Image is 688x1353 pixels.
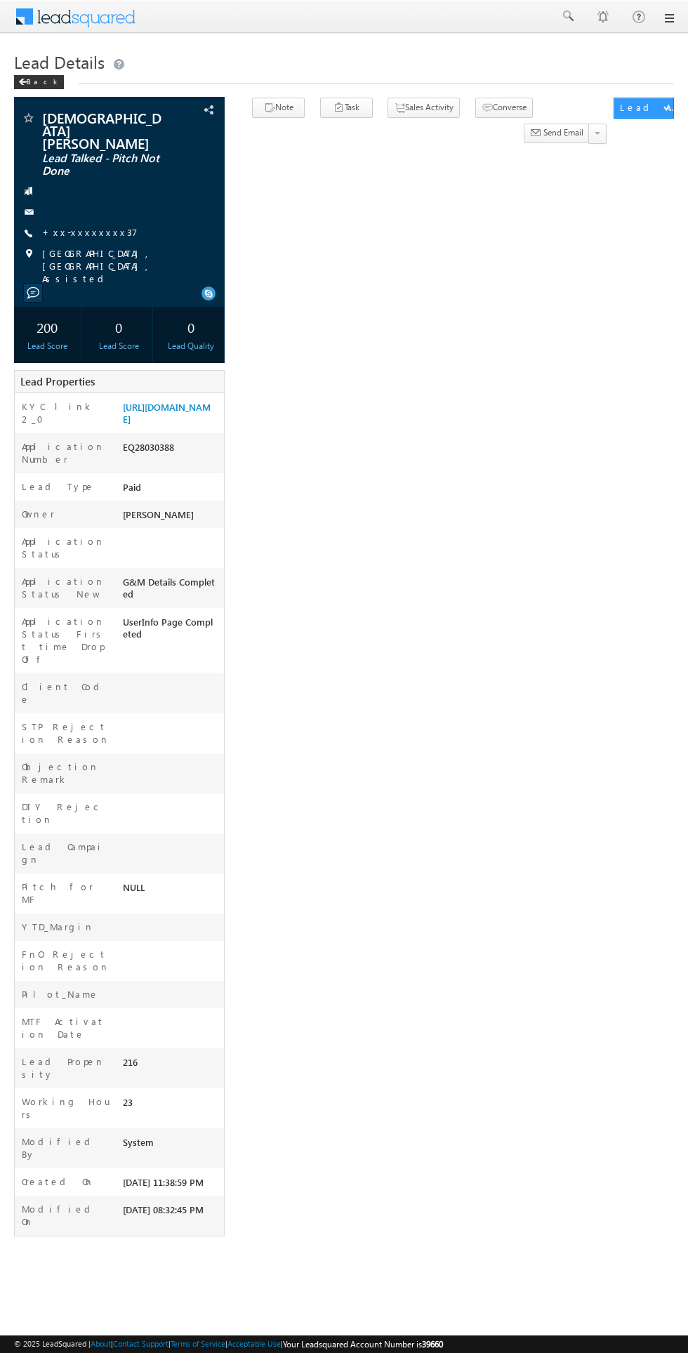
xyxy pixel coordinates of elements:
span: Lead Details [14,51,105,73]
label: Application Status New [22,575,110,600]
div: Lead Score [89,340,149,352]
div: 23 [119,1095,224,1115]
a: Terms of Service [171,1339,225,1348]
label: Lead Campaign [22,840,110,866]
div: 0 [161,314,220,340]
label: Pilot_Name [22,988,99,1001]
div: 200 [18,314,77,340]
span: Lead Talked - Pitch Not Done [42,152,170,177]
div: Back [14,75,64,89]
div: Lead Score [18,340,77,352]
a: About [91,1339,111,1348]
span: [DEMOGRAPHIC_DATA][PERSON_NAME] [42,111,170,149]
div: UserInfo Page Completed [119,615,224,647]
span: [PERSON_NAME] [123,508,194,520]
label: Modified On [22,1203,110,1228]
label: DIY Rejection [22,800,110,826]
label: FnO Rejection Reason [22,948,110,973]
div: NULL [119,880,224,900]
label: Modified By [22,1135,110,1161]
a: [URL][DOMAIN_NAME] [123,401,211,425]
label: Pitch for MF [22,880,110,906]
label: Application Status First time Drop Off [22,615,110,666]
label: Application Number [22,440,110,466]
button: Lead Actions [614,98,674,119]
span: 39660 [422,1339,443,1349]
div: 216 [119,1055,224,1075]
label: Created On [22,1175,94,1188]
span: Your Leadsquared Account Number is [283,1339,443,1349]
label: Lead Propensity [22,1055,110,1081]
label: KYC link 2_0 [22,400,110,425]
button: Send Email [524,124,590,144]
label: Lead Type [22,480,95,493]
a: Acceptable Use [227,1339,281,1348]
div: Lead Actions [620,101,680,114]
button: Sales Activity [388,98,460,118]
label: Objection Remark [22,760,110,786]
div: Lead Quality [161,340,220,352]
button: Task [320,98,373,118]
button: Note [252,98,305,118]
a: Contact Support [113,1339,168,1348]
span: Lead Properties [20,374,95,388]
button: Converse [475,98,533,118]
label: Working Hours [22,1095,110,1121]
span: [GEOGRAPHIC_DATA], [GEOGRAPHIC_DATA], Assisted [42,247,209,285]
span: Send Email [543,126,583,139]
label: Application Status [22,535,110,560]
label: Owner [22,508,55,520]
label: STP Rejection Reason [22,720,110,746]
a: Back [14,74,71,86]
div: Paid [119,480,224,500]
div: [DATE] 08:32:45 PM [119,1203,224,1222]
div: 0 [89,314,149,340]
span: © 2025 LeadSquared | | | | | [14,1338,443,1351]
div: System [119,1135,224,1155]
div: G&M Details Completed [119,575,224,607]
div: EQ28030388 [119,440,224,460]
label: Client Code [22,680,110,706]
label: YTD_Margin [22,920,94,933]
a: +xx-xxxxxxxx37 [42,226,138,238]
div: [DATE] 11:38:59 PM [119,1175,224,1195]
label: MTF Activation Date [22,1015,110,1041]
